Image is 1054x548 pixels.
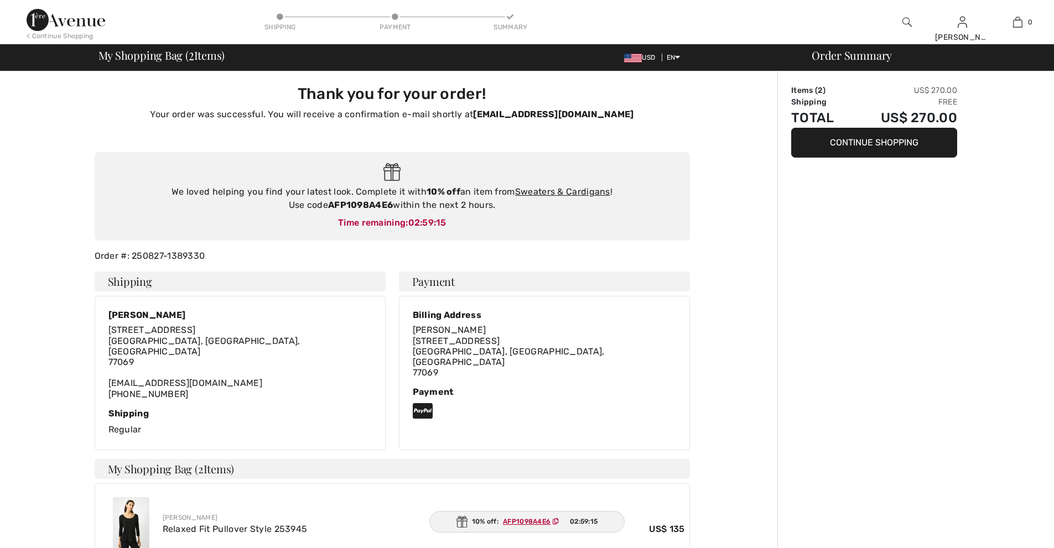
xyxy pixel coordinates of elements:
[851,85,957,96] td: US$ 270.00
[27,9,105,31] img: 1ère Avenue
[851,96,957,108] td: Free
[163,513,685,523] div: [PERSON_NAME]
[958,15,967,29] img: My Info
[101,108,683,121] p: Your order was successful. You will receive a confirmation e-mail shortly at
[473,109,634,119] strong: [EMAIL_ADDRESS][DOMAIN_NAME]
[818,86,823,95] span: 2
[108,310,372,320] div: [PERSON_NAME]
[791,96,851,108] td: Shipping
[189,47,194,61] span: 2
[95,272,386,291] h4: Shipping
[383,163,401,181] img: Gift.svg
[570,516,598,526] span: 02:59:15
[624,54,660,61] span: USD
[427,186,460,197] strong: 10% off
[378,22,412,32] div: Payment
[791,108,851,128] td: Total
[413,325,486,335] span: [PERSON_NAME]
[263,22,297,32] div: Shipping
[791,128,957,158] button: Continue Shopping
[108,325,300,367] span: [STREET_ADDRESS] [GEOGRAPHIC_DATA], [GEOGRAPHIC_DATA], [GEOGRAPHIC_DATA] 77069
[88,249,697,263] div: Order #: 250827-1389330
[456,516,468,528] img: Gift.svg
[106,216,679,229] div: Time remaining:
[798,50,1047,61] div: Order Summary
[649,523,684,536] span: US$ 135
[935,32,989,43] div: [PERSON_NAME]
[198,461,204,476] span: 2
[958,17,967,27] a: Sign In
[413,336,605,378] span: [STREET_ADDRESS] [GEOGRAPHIC_DATA], [GEOGRAPHIC_DATA], [GEOGRAPHIC_DATA] 77069
[413,387,676,397] div: Payment
[108,408,372,419] div: Shipping
[902,15,912,29] img: search the website
[624,54,642,62] img: US Dollar
[328,200,393,210] strong: AFP1098A4E6
[990,15,1045,29] a: 0
[108,408,372,436] div: Regular
[791,85,851,96] td: Items ( )
[399,272,690,291] h4: Payment
[413,310,676,320] div: Billing Address
[494,22,527,32] div: Summary
[851,108,957,128] td: US$ 270.00
[108,325,372,399] div: [EMAIL_ADDRESS][DOMAIN_NAME] [PHONE_NUMBER]
[101,85,683,103] h3: Thank you for your order!
[408,217,446,228] span: 02:59:15
[667,54,681,61] span: EN
[1028,17,1032,27] span: 0
[106,185,679,212] div: We loved helping you find your latest look. Complete it with an item from ! Use code within the n...
[95,459,690,479] h4: My Shopping Bag ( Items)
[429,511,625,533] div: 10% off:
[98,50,225,61] span: My Shopping Bag ( Items)
[1013,15,1022,29] img: My Bag
[503,518,551,525] ins: AFP1098A4E6
[515,186,610,197] a: Sweaters & Cardigans
[27,31,94,41] div: < Continue Shopping
[163,524,308,534] a: Relaxed Fit Pullover Style 253945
